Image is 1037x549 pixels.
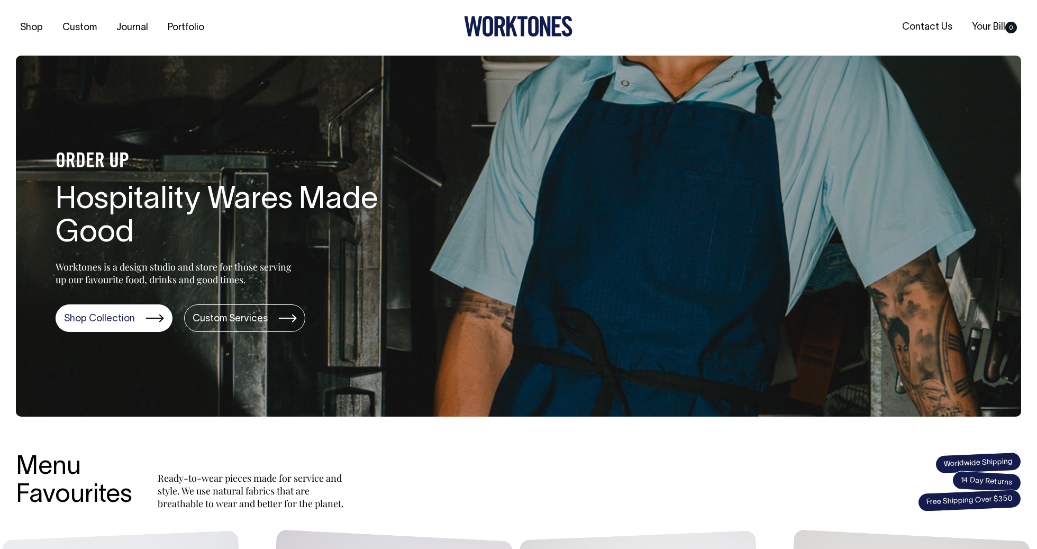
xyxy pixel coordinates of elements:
a: Contact Us [898,19,957,36]
a: Custom [58,19,101,37]
span: Free Shipping Over $350 [917,489,1021,512]
a: Shop Collection [56,304,172,332]
a: Portfolio [163,19,208,37]
span: 14 Day Returns [952,471,1022,493]
span: 0 [1005,22,1017,33]
p: Worktones is a design studio and store for those serving up our favourite food, drinks and good t... [56,260,296,286]
h3: Menu Favourites [16,454,132,510]
a: Custom Services [184,304,305,332]
a: Journal [112,19,152,37]
h4: ORDER UP [56,151,394,173]
span: Worldwide Shipping [935,452,1021,474]
h1: Hospitality Wares Made Good [56,184,394,251]
p: Ready-to-wear pieces made for service and style. We use natural fabrics that are breathable to we... [158,472,348,510]
a: Your Bill0 [968,19,1021,36]
a: Shop [16,19,47,37]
